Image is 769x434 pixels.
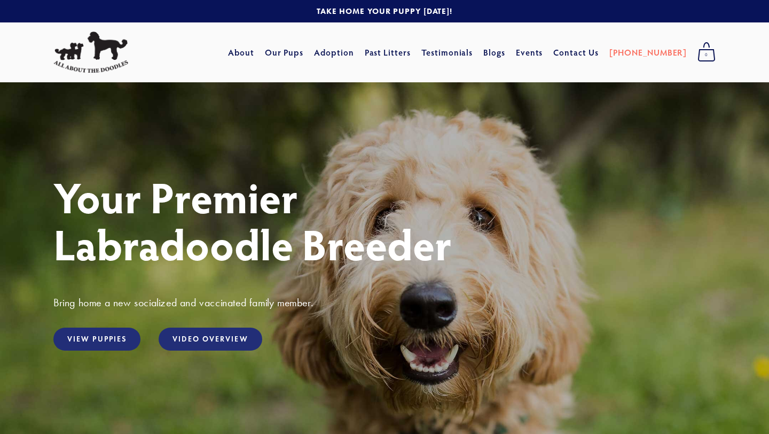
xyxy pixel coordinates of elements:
a: [PHONE_NUMBER] [609,43,687,62]
a: Our Pups [265,43,304,62]
h3: Bring home a new socialized and vaccinated family member. [53,296,716,309]
a: Events [516,43,543,62]
a: Video Overview [159,328,262,351]
a: Blogs [483,43,505,62]
a: Adoption [314,43,354,62]
a: About [228,43,254,62]
a: Past Litters [365,46,411,58]
img: All About The Doodles [53,32,128,73]
a: View Puppies [53,328,140,351]
a: Testimonials [421,43,473,62]
h1: Your Premier Labradoodle Breeder [53,173,716,267]
span: 0 [697,48,716,62]
a: 0 items in cart [692,39,721,66]
a: Contact Us [553,43,599,62]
